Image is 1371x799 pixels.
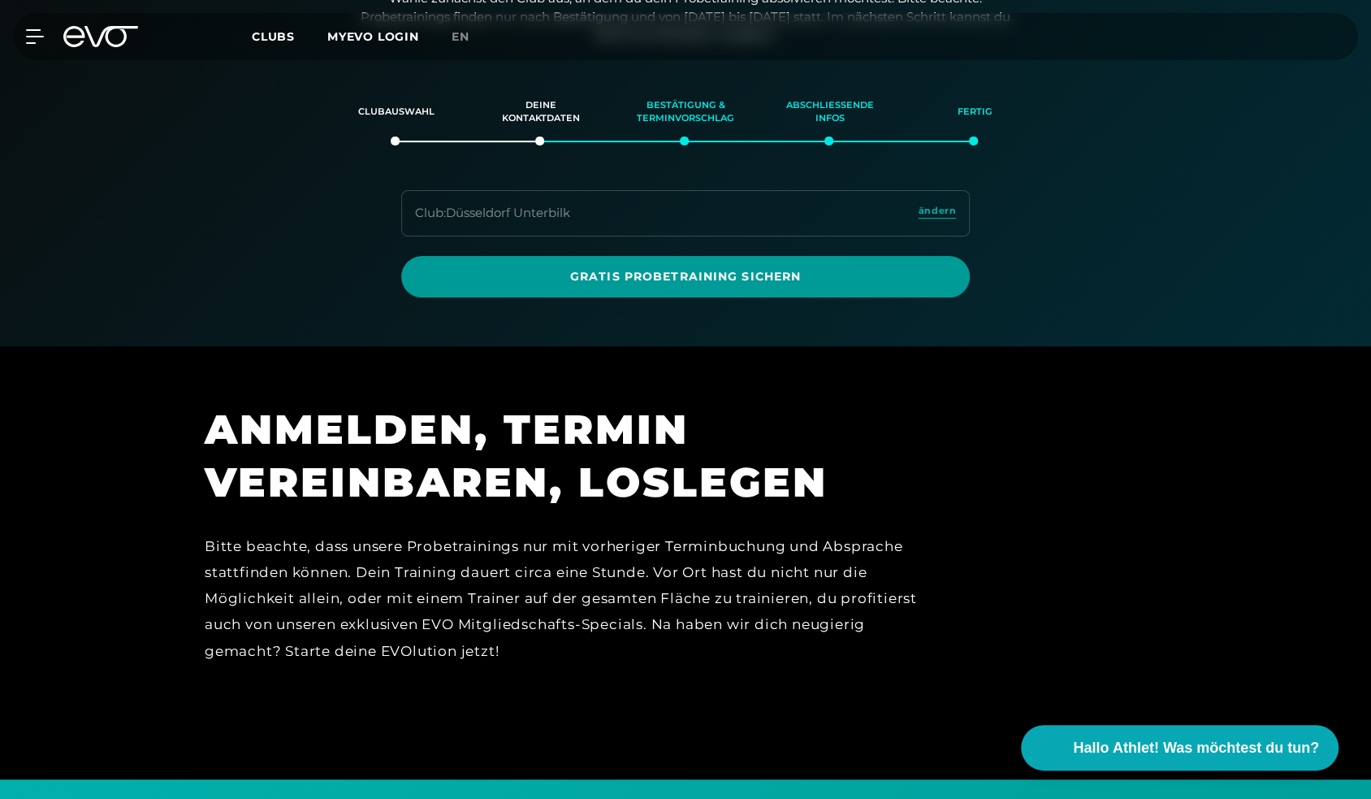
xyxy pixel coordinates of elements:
button: Hallo Athlet! Was möchtest du tun? [1021,725,1339,771]
div: Clubauswahl [344,90,448,134]
a: ändern [919,204,956,223]
a: MYEVO LOGIN [327,29,419,44]
div: Abschließende Infos [778,90,882,134]
span: Clubs [252,29,295,44]
div: Deine Kontaktdaten [489,90,593,134]
div: Bestätigung & Terminvorschlag [634,90,737,134]
span: Hallo Athlet! Was möchtest du tun? [1073,737,1319,759]
a: Clubs [252,28,327,44]
span: en [452,29,469,44]
div: Fertig [923,90,1027,134]
span: Gratis Probetraining sichern [440,268,931,285]
h1: ANMELDEN, TERMIN VEREINBAREN, LOSLEGEN [205,403,936,509]
div: Bitte beachte, dass unsere Probetrainings nur mit vorheriger Terminbuchung und Absprache stattfin... [205,533,936,691]
a: en [452,28,489,46]
div: Club : Düsseldorf Unterbilk [415,204,570,223]
a: Gratis Probetraining sichern [401,256,970,297]
span: ändern [919,204,956,218]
